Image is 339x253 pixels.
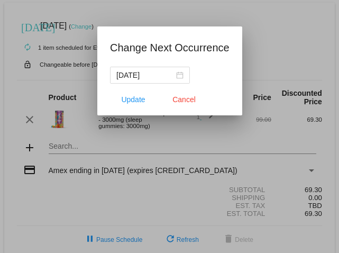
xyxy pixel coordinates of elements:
[110,90,157,109] button: Update
[161,90,207,109] button: Close dialog
[110,39,230,56] h1: Change Next Occurrence
[121,95,145,104] span: Update
[116,69,174,81] input: Select date
[172,95,196,104] span: Cancel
